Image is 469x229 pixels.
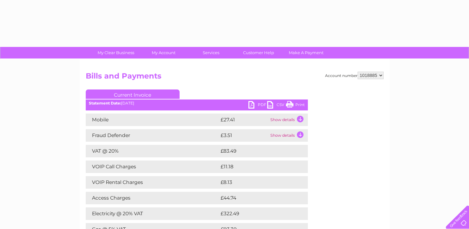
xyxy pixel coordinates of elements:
[219,192,295,204] td: £44.74
[86,192,219,204] td: Access Charges
[233,47,284,59] a: Customer Help
[267,101,286,110] a: CSV
[325,72,384,79] div: Account number
[219,160,293,173] td: £11.18
[86,129,219,142] td: Fraud Defender
[248,101,267,110] a: PDF
[185,47,237,59] a: Services
[269,114,308,126] td: Show details
[90,47,142,59] a: My Clear Business
[86,89,180,99] a: Current Invoice
[280,47,332,59] a: Make A Payment
[219,114,269,126] td: £27.41
[138,47,189,59] a: My Account
[86,72,384,84] h2: Bills and Payments
[86,101,308,105] div: [DATE]
[86,145,219,157] td: VAT @ 20%
[86,160,219,173] td: VOIP Call Charges
[219,129,269,142] td: £3.51
[219,207,297,220] td: £322.49
[86,207,219,220] td: Electricity @ 20% VAT
[86,114,219,126] td: Mobile
[219,176,292,189] td: £8.13
[86,176,219,189] td: VOIP Rental Charges
[219,145,295,157] td: £83.49
[89,101,121,105] b: Statement Date:
[269,129,308,142] td: Show details
[286,101,305,110] a: Print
